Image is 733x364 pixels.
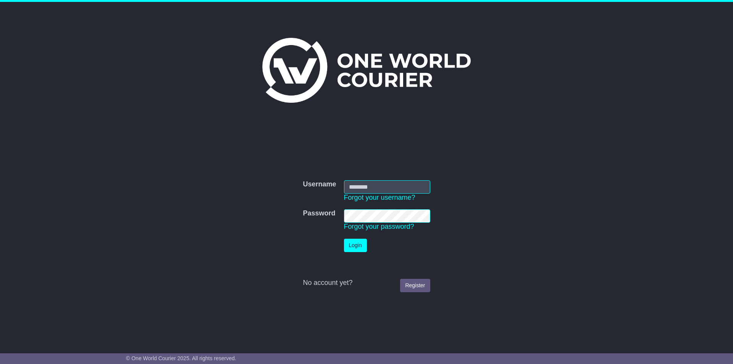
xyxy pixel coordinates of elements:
label: Username [303,180,336,189]
div: No account yet? [303,279,430,287]
a: Register [400,279,430,292]
a: Forgot your password? [344,223,414,230]
a: Forgot your username? [344,194,415,201]
label: Password [303,209,335,218]
img: One World [262,38,471,103]
span: © One World Courier 2025. All rights reserved. [126,355,236,361]
button: Login [344,239,367,252]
